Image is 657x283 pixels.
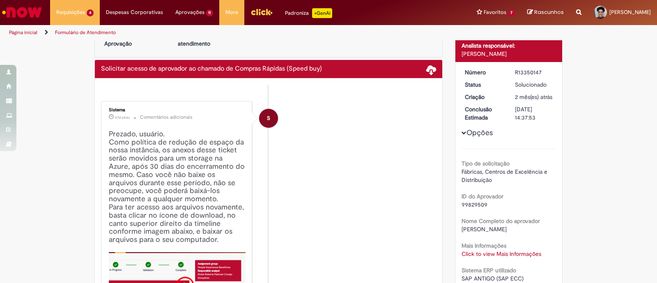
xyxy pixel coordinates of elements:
dt: Conclusão Estimada [459,105,509,122]
div: [PERSON_NAME] [462,50,556,58]
time: 04/09/2025 01:21:51 [115,115,130,120]
div: Solucionado [515,81,553,89]
h2: Solicitar acesso de aprovador ao chamado de Compras Rápidas (Speed buy) Histórico de tíquete [101,65,322,73]
span: S [267,108,270,128]
b: Nome Completo do aprovador [462,217,540,225]
b: ID do Aprovador [462,193,503,200]
b: Sistema ERP utilizado [462,267,516,274]
span: Despesas Corporativas [106,8,163,16]
span: 99829509 [462,201,487,208]
span: Baixar anexos [426,64,436,74]
span: Favoritos [484,8,506,16]
span: More [225,8,238,16]
div: Sistema [109,108,246,113]
span: 2 mês(es) atrás [515,93,552,101]
div: [DATE] 14:37:53 [515,105,553,122]
a: Rascunhos [527,9,564,16]
small: Comentários adicionais [140,114,193,121]
span: Aprovações [175,8,204,16]
div: R13350147 [515,68,553,76]
span: 27d atrás [115,115,130,120]
dt: Criação [459,93,509,101]
p: +GenAi [312,8,332,18]
span: [PERSON_NAME] [609,9,651,16]
a: Formulário de Atendimento [55,29,116,36]
a: Página inicial [9,29,37,36]
span: Requisições [56,8,85,16]
img: click_logo_yellow_360x200.png [250,6,273,18]
b: Mais Informações [462,242,506,249]
div: System [259,109,278,128]
span: [PERSON_NAME] [462,225,507,233]
div: 04/08/2025 11:09:53 [515,93,553,101]
time: 04/08/2025 11:09:53 [515,93,552,101]
a: Click to view Mais Informações [462,250,541,258]
div: Analista responsável: [462,41,556,50]
dt: Status [459,81,509,89]
span: SAP ANTIGO (SAP ECC) [462,275,524,282]
span: Rascunhos [534,8,564,16]
img: ServiceNow [1,4,43,21]
span: Fábricas, Centros de Excelência e Distribuição [462,168,549,184]
span: 11 [206,9,214,16]
dt: Número [459,68,509,76]
span: 4 [87,9,94,16]
b: Tipo de solicitação [462,160,510,167]
span: 7 [508,9,515,16]
ul: Trilhas de página [6,25,432,40]
div: Padroniza [285,8,332,18]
